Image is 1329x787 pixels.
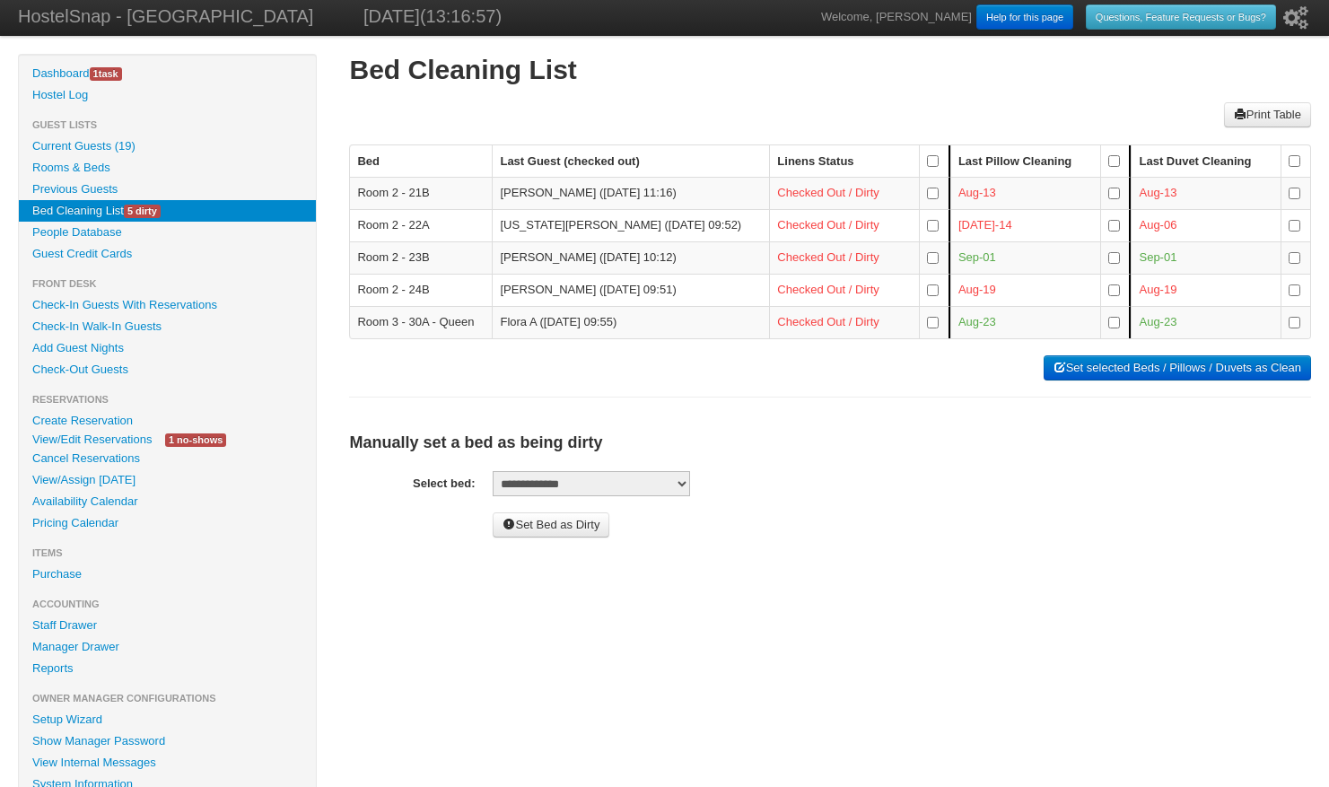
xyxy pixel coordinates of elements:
a: Cancel Reservations [19,448,316,469]
li: Reservations [19,389,316,410]
i: Setup Wizard [1283,6,1308,30]
a: Reports [19,658,316,679]
td: linens cleaned at<br/>15:59 on 08/30/2025 [769,274,919,306]
td: Aug-19 [950,274,1100,306]
b: Select bed: [413,477,475,490]
a: Staff Drawer [19,615,316,636]
span: 1 [93,68,99,79]
a: Rooms & Beds [19,157,316,179]
a: View/Assign [DATE] [19,469,316,491]
td: Room 2 - 21B [349,177,492,209]
td: Room 2 - 22A [349,209,492,241]
span: (13:16:57) [420,6,502,26]
a: Add Guest Nights [19,337,316,359]
a: Dashboard1task [19,63,316,84]
button: Set selected Beds / Pillows / Duvets as Clean [1044,355,1311,380]
a: View/Edit Reservations [19,430,165,449]
a: Pricing Calendar [19,512,316,534]
td: linens cleaned at<br/>15:41 on 08/30/2025 [769,306,919,338]
a: Hostel Log [19,84,316,106]
li: Front Desk [19,273,316,294]
span: 5 dirty [124,205,161,218]
a: Guest Credit Cards [19,243,316,265]
th: Bed [349,145,492,177]
td: Aug-19 [1131,274,1281,306]
span: 1 no-shows [165,433,226,447]
td: [PERSON_NAME] ([DATE] 10:12) [492,241,769,274]
th: Linens Status [769,145,919,177]
td: Aug-06 [1131,209,1281,241]
a: Print Table [1224,102,1311,127]
td: Flora A ([DATE] 09:55) [492,306,769,338]
th: Last Pillow Cleaning [950,145,1100,177]
a: Questions, Feature Requests or Bugs? [1086,4,1276,30]
a: Availability Calendar [19,491,316,512]
td: Room 2 - 24B [349,274,492,306]
a: Previous Guests [19,179,316,200]
a: View Internal Messages [19,752,316,774]
li: Owner Manager Configurations [19,687,316,709]
td: Aug-23 [950,306,1100,338]
td: [US_STATE][PERSON_NAME] ([DATE] 09:52) [492,209,769,241]
h1: Bed Cleaning List [349,54,1311,86]
td: linens cleaned at<br/>13:00 on 08/31/2025 [769,209,919,241]
li: Items [19,542,316,564]
td: Sep-01 [1131,241,1281,274]
th: Last Guest (checked out) [492,145,769,177]
td: linens cleaned at<br/>21:30 on 09/01/2025 [769,241,919,274]
a: Current Guests (19) [19,136,316,157]
a: Help for this page [976,4,1073,30]
button: Set Bed as Dirty [493,512,609,538]
a: Check-Out Guests [19,359,316,380]
td: Aug-13 [950,177,1100,209]
a: Bed Cleaning List5 dirty [19,200,316,222]
a: People Database [19,222,316,243]
span: task [90,67,122,81]
a: Show Manager Password [19,730,316,752]
td: Room 2 - 23B [349,241,492,274]
a: Check-In Guests With Reservations [19,294,316,316]
td: [PERSON_NAME] ([DATE] 11:16) [492,177,769,209]
td: Aug-13 [1131,177,1281,209]
li: Guest Lists [19,114,316,136]
th: Last Duvet Cleaning [1131,145,1281,177]
a: Create Reservation [19,410,316,432]
td: [PERSON_NAME] ([DATE] 09:51) [492,274,769,306]
a: Check-In Walk-In Guests [19,316,316,337]
td: Room 3 - 30A - Queen [349,306,492,338]
td: Sep-01 [950,241,1100,274]
td: linens cleaned at<br/>20:15 on 09/01/2025 [769,177,919,209]
a: 1 no-shows [152,430,240,449]
td: Aug-23 [1131,306,1281,338]
a: Setup Wizard [19,709,316,730]
a: Purchase [19,564,316,585]
td: [DATE]-14 [950,209,1100,241]
h3: Manually set a bed as being dirty [349,431,1311,455]
li: Accounting [19,593,316,615]
a: Manager Drawer [19,636,316,658]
